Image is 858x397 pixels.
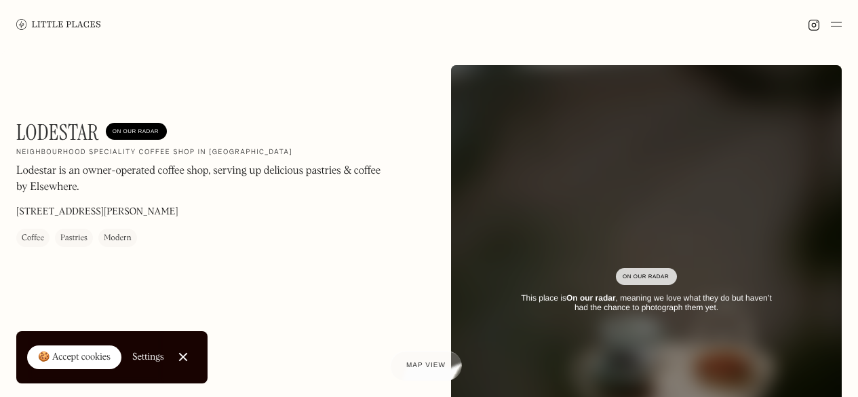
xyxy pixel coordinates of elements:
div: On Our Radar [113,125,160,138]
div: This place is , meaning we love what they do but haven’t had the chance to photograph them yet. [513,293,779,313]
a: Map view [390,351,462,381]
div: Coffee [22,231,44,245]
a: Close Cookie Popup [170,343,197,371]
div: Settings [132,352,164,362]
span: Map view [406,362,446,369]
p: Lodestar is an owner-operated coffee shop, serving up delicious pastries & coffee by Elsewhere. [16,163,383,195]
h1: Lodestar [16,119,99,145]
div: Pastries [60,231,87,245]
h2: Neighbourhood speciality coffee shop in [GEOGRAPHIC_DATA] [16,148,292,157]
a: 🍪 Accept cookies [27,345,121,370]
div: On Our Radar [623,270,670,284]
strong: On our radar [566,293,616,303]
a: Settings [132,342,164,373]
p: [STREET_ADDRESS][PERSON_NAME] [16,205,178,219]
div: 🍪 Accept cookies [38,351,111,364]
div: Modern [104,231,132,245]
